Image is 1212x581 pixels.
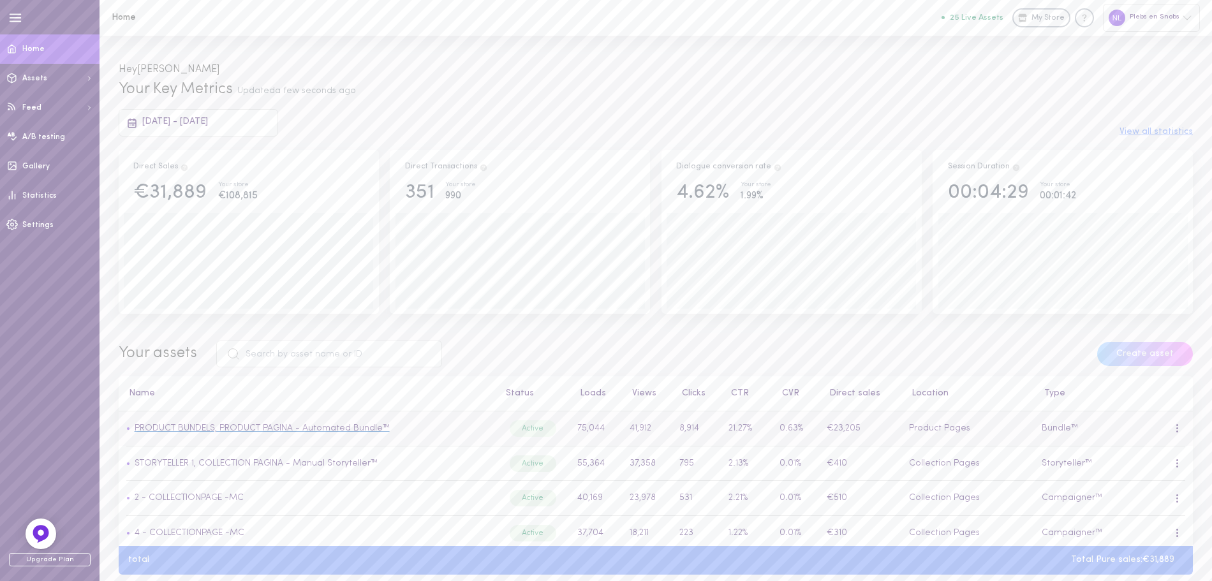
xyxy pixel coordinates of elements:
[22,221,54,229] span: Settings
[510,525,556,541] div: Active
[909,459,980,468] span: Collection Pages
[721,446,772,481] td: 2.13%
[1042,493,1102,503] span: Campaigner™
[942,13,1012,22] a: 25 Live Assets
[676,182,729,204] div: 4.62%
[948,182,1029,204] div: 00:04:29
[130,528,244,538] a: 4 - COLLECTIONPAGE -MC
[672,446,721,481] td: 795
[9,553,91,566] span: Upgrade Plan
[119,82,233,97] span: Your Key Metrics
[776,389,799,398] button: CVR
[772,446,820,481] td: 0.01%
[126,423,130,433] span: •
[1075,8,1094,27] div: Knowledge center
[180,163,189,170] span: Direct Sales are the result of users clicking on a product and then purchasing the exact same pro...
[622,446,672,481] td: 37,358
[119,64,219,75] span: Hey [PERSON_NAME]
[820,411,902,446] td: €23,205
[405,182,434,204] div: 351
[133,161,189,173] div: Direct Sales
[672,516,721,551] td: 223
[1012,8,1070,27] a: My Store
[1061,555,1184,564] div: Total Pure sales: €31,889
[570,446,622,481] td: 55,364
[237,86,356,96] span: Updated a few seconds ago
[22,75,47,82] span: Assets
[948,161,1021,173] div: Session Duration
[130,493,244,503] a: 2 - COLLECTIONPAGE -MC
[725,389,749,398] button: CTR
[510,420,556,437] div: Active
[942,13,1003,22] button: 25 Live Assets
[622,481,672,516] td: 23,978
[510,490,556,506] div: Active
[820,516,902,551] td: €310
[22,192,57,200] span: Statistics
[823,389,880,398] button: Direct sales
[772,516,820,551] td: 0.01%
[570,411,622,446] td: 75,044
[1040,182,1076,189] div: Your store
[479,163,488,170] span: Total transactions from users who clicked on a product through Dialogue assets, and purchased the...
[672,481,721,516] td: 531
[218,182,258,189] div: Your store
[135,493,244,503] a: 2 - COLLECTIONPAGE -MC
[130,423,390,433] a: PRODUCT BUNDELS, PRODUCT PAGINA - Automated Bundle™
[1040,188,1076,204] div: 00:01:42
[741,188,771,204] div: 1.99%
[1042,459,1092,468] span: Storyteller™
[672,411,721,446] td: 8,914
[216,341,442,367] input: Search by asset name or ID
[22,45,45,53] span: Home
[1103,4,1200,31] div: Plebs en Snobs
[1042,423,1078,433] span: Bundle™
[772,481,820,516] td: 0.01%
[1031,13,1065,24] span: My Store
[22,133,65,141] span: A/B testing
[622,516,672,551] td: 18,211
[626,389,656,398] button: Views
[773,163,782,170] span: The percentage of users who interacted with one of Dialogue`s assets and ended up purchasing in t...
[218,188,258,204] div: €108,815
[1120,128,1193,136] button: View all statistics
[820,481,902,516] td: €510
[909,528,980,538] span: Collection Pages
[133,182,207,204] div: €31,889
[119,555,159,564] div: total
[1097,342,1193,366] button: Create asset
[741,182,771,189] div: Your store
[122,389,155,398] button: Name
[905,389,949,398] button: Location
[126,528,130,538] span: •
[22,163,50,170] span: Gallery
[676,161,782,173] div: Dialogue conversion rate
[1042,528,1102,538] span: Campaigner™
[1038,389,1065,398] button: Type
[622,411,672,446] td: 41,912
[499,389,534,398] button: Status
[445,182,476,189] div: Your store
[573,389,606,398] button: Loads
[22,104,41,112] span: Feed
[721,481,772,516] td: 2.21%
[445,188,476,204] div: 990
[1012,163,1021,170] span: Track how your session duration increase once users engage with your Assets
[130,459,378,468] a: STORYTELLER 1, COLLECTION PAGINA - Manual Storyteller™
[909,423,970,433] span: Product Pages
[126,459,130,468] span: •
[510,455,556,472] div: Active
[676,389,706,398] button: Clicks
[31,524,50,543] img: Feedback Button
[135,423,390,433] a: PRODUCT BUNDELS, PRODUCT PAGINA - Automated Bundle™
[721,516,772,551] td: 1.22%
[119,346,197,361] span: Your assets
[570,516,622,551] td: 37,704
[820,446,902,481] td: €410
[135,459,378,468] a: STORYTELLER 1, COLLECTION PAGINA - Manual Storyteller™
[909,493,980,503] span: Collection Pages
[405,161,488,173] div: Direct Transactions
[112,13,322,22] h1: Home
[126,493,130,503] span: •
[570,481,622,516] td: 40,169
